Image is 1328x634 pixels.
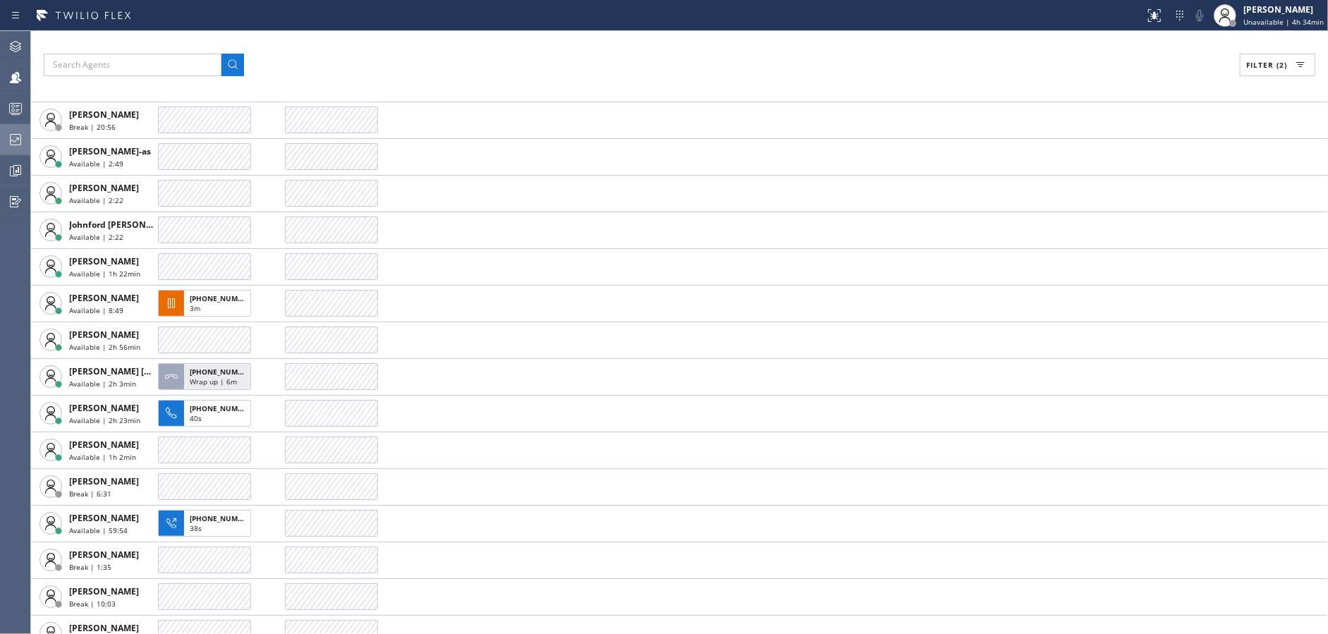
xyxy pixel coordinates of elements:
button: Mute [1190,6,1210,25]
span: [PERSON_NAME] [69,512,139,524]
span: [PERSON_NAME] [69,475,139,487]
span: [PERSON_NAME] [69,292,139,304]
span: [PERSON_NAME] [69,585,139,597]
button: [PHONE_NUMBER]3m [158,286,255,321]
span: Available | 1h 22min [69,269,140,279]
span: [PERSON_NAME] [69,109,139,121]
span: [PERSON_NAME] [69,622,139,634]
span: Available | 2:49 [69,159,123,169]
button: [PHONE_NUMBER]40s [158,396,255,431]
span: [PERSON_NAME] [69,182,139,194]
input: Search Agents [44,54,221,76]
span: Unavailable | 4h 34min [1243,17,1324,27]
span: Filter (2) [1246,60,1287,70]
span: Break | 10:03 [69,599,116,609]
span: Available | 2h 23min [69,415,140,425]
span: Break | 20:56 [69,122,116,132]
span: [PERSON_NAME]-as [69,145,151,157]
span: Johnford [PERSON_NAME] [69,219,178,231]
span: [PERSON_NAME] [69,549,139,561]
span: [PHONE_NUMBER] [190,403,254,413]
span: Available | 1h 2min [69,452,136,462]
span: Available | 2h 3min [69,379,136,389]
span: [PERSON_NAME] [69,255,139,267]
span: Available | 2:22 [69,232,123,242]
span: [PHONE_NUMBER] [190,293,254,303]
span: 38s [190,523,202,533]
span: Available | 59:54 [69,525,128,535]
span: Available | 2:22 [69,195,123,205]
span: Break | 6:31 [69,489,111,499]
div: [PERSON_NAME] [1243,4,1324,16]
span: 40s [190,413,202,423]
button: [PHONE_NUMBER]38s [158,506,255,541]
span: [PHONE_NUMBER] [190,513,254,523]
span: Available | 8:49 [69,305,123,315]
span: [PHONE_NUMBER] [190,367,254,377]
button: Filter (2) [1240,54,1315,76]
span: Wrap up | 6m [190,377,237,386]
span: Available | 2h 56min [69,342,140,352]
span: [PERSON_NAME] [69,329,139,341]
span: Break | 1:35 [69,562,111,572]
button: [PHONE_NUMBER]Wrap up | 6m [158,359,255,394]
span: [PERSON_NAME] [69,439,139,451]
span: [PERSON_NAME] [PERSON_NAME] [69,365,211,377]
span: [PERSON_NAME] [69,402,139,414]
span: 3m [190,303,200,313]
